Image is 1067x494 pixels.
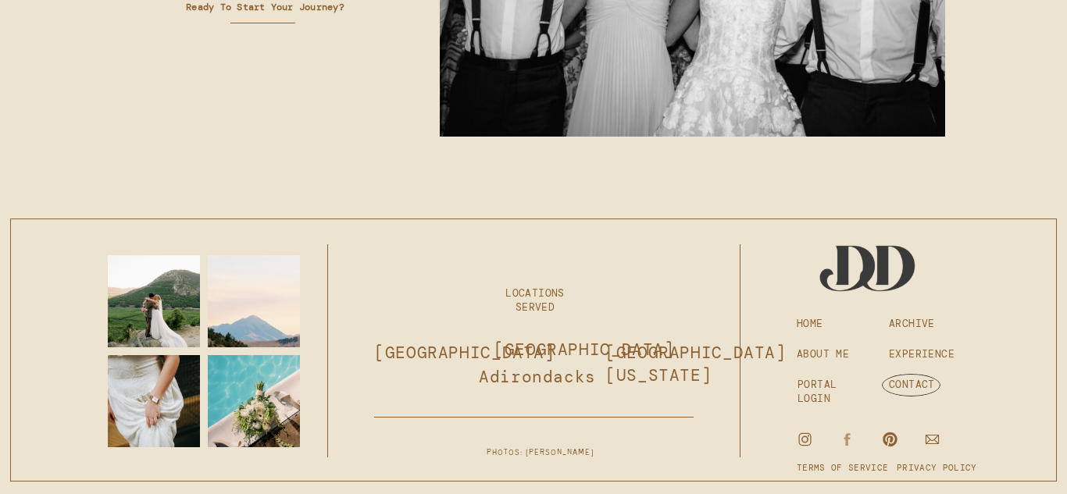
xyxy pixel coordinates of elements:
[494,339,574,364] a: [GEOGRAPHIC_DATA]
[487,286,583,300] p: LOCATIONS SERVED
[797,462,900,476] a: TERMS OF SERVICE
[797,317,867,331] a: HOME
[108,355,200,447] img: my shaylaaaas 🥹 I can’t wait for your wedding day!!! bar photos at the wonderful and delicious @s...
[889,378,972,392] a: CONTACT
[889,317,959,331] a: ARCHIVE
[374,342,459,368] a: [GEOGRAPHIC_DATA]
[186,1,344,13] b: ready to start your journey?
[605,342,700,368] a: [GEOGRAPHIC_DATA][US_STATE]
[208,355,300,447] img: what summer love feels like second shot for @kristynmehlphoto 💛
[889,347,960,361] a: EXPERIENCE
[479,366,592,392] a: Adirondacks
[797,347,855,361] a: ABOUT ME
[897,462,990,476] a: PRIVACY POLICY
[108,255,200,347] img: Bailey + Daniel’s dreamy wedding day in California 🌴🌅🧡 • • • On assignment for @nicolejohnsonphot...
[487,448,605,455] h3: PHOTOS: [PERSON_NAME]
[798,378,867,392] a: PORTAL LOGIN
[208,255,300,347] img: For the couples who’ve trusted me with their stories, and for the people in this industry who’ve ...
